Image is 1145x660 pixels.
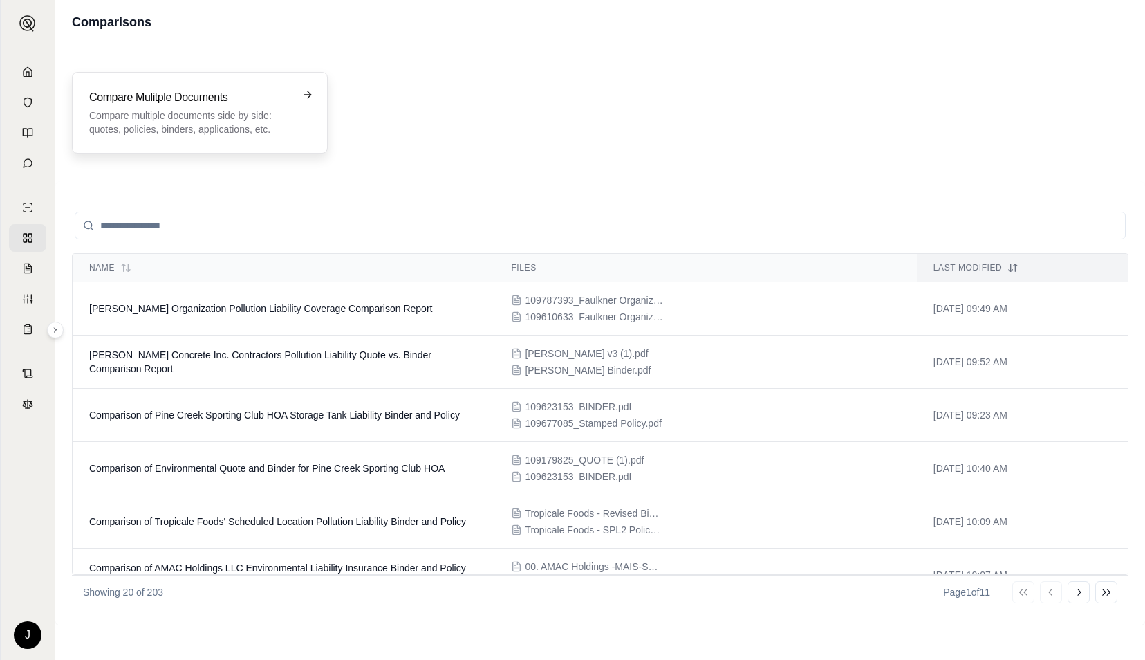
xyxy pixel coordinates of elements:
a: Policy Comparisons [9,224,46,252]
a: Chat [9,149,46,177]
button: Expand sidebar [14,10,41,37]
a: Coverage Table [9,315,46,343]
span: Doggett v3 (1).pdf [525,347,648,360]
h1: Comparisons [72,12,151,32]
td: [DATE] 10:07 AM [917,549,1128,602]
button: Expand sidebar [47,322,64,338]
span: Comparison of Pine Creek Sporting Club HOA Storage Tank Liability Binder and Policy [89,410,460,421]
span: Tropicale Foods - Revised Binder III.pdf [525,506,663,520]
td: [DATE] 10:40 AM [917,442,1128,495]
td: [DATE] 10:09 AM [917,495,1128,549]
h3: Compare Mulitple Documents [89,89,291,106]
a: Contract Analysis [9,360,46,387]
div: Name [89,262,478,273]
span: Doggett Binder.pdf [525,363,651,377]
p: Showing 20 of 203 [83,585,163,599]
a: Custom Report [9,285,46,313]
td: [DATE] 09:49 AM [917,282,1128,336]
span: 00. AMAC Holdings -MAIS-SPL Binder (07.31.25)V.1.pdf [525,560,663,574]
div: Page 1 of 11 [943,585,990,599]
td: [DATE] 09:52 AM [917,336,1128,389]
span: 109179825_QUOTE (1).pdf [525,453,644,467]
span: Comparison of Tropicale Foods' Scheduled Location Pollution Liability Binder and Policy [89,516,466,527]
a: Prompt Library [9,119,46,147]
a: Documents Vault [9,89,46,116]
span: Comparison of Environmental Quote and Binder for Pine Creek Sporting Club HOA [89,463,445,474]
p: Compare multiple documents side by side: quotes, policies, binders, applications, etc. [89,109,291,136]
a: Legal Search Engine [9,390,46,418]
div: J [14,621,41,649]
span: 109623153_BINDER.pdf [525,470,631,484]
span: 109610633_Faulkner Organization-Revised Quote 4.pdf [525,310,663,324]
span: Faulkner Organization Pollution Liability Coverage Comparison Report [89,303,432,314]
span: Tropicale Foods - SPL2 Policy.pdf [525,523,663,537]
span: Comparison of AMAC Holdings LLC Environmental Liability Insurance Binder and Policy PEN5631825AA [89,562,466,587]
span: Doggett Concrete Inc. Contractors Pollution Liability Quote vs. Binder Comparison Report [89,349,431,374]
span: 109677085_Stamped Policy.pdf [525,416,661,430]
img: Expand sidebar [19,15,36,32]
a: Single Policy [9,194,46,221]
span: 109623153_BINDER.pdf [525,400,631,414]
td: [DATE] 09:23 AM [917,389,1128,442]
a: Claim Coverage [9,255,46,282]
a: Home [9,58,46,86]
th: Files [494,254,916,282]
div: Last modified [933,262,1111,273]
span: 109787393_Faulkner Organization-Policy-9.1-PA-AB.pdf [525,293,663,307]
